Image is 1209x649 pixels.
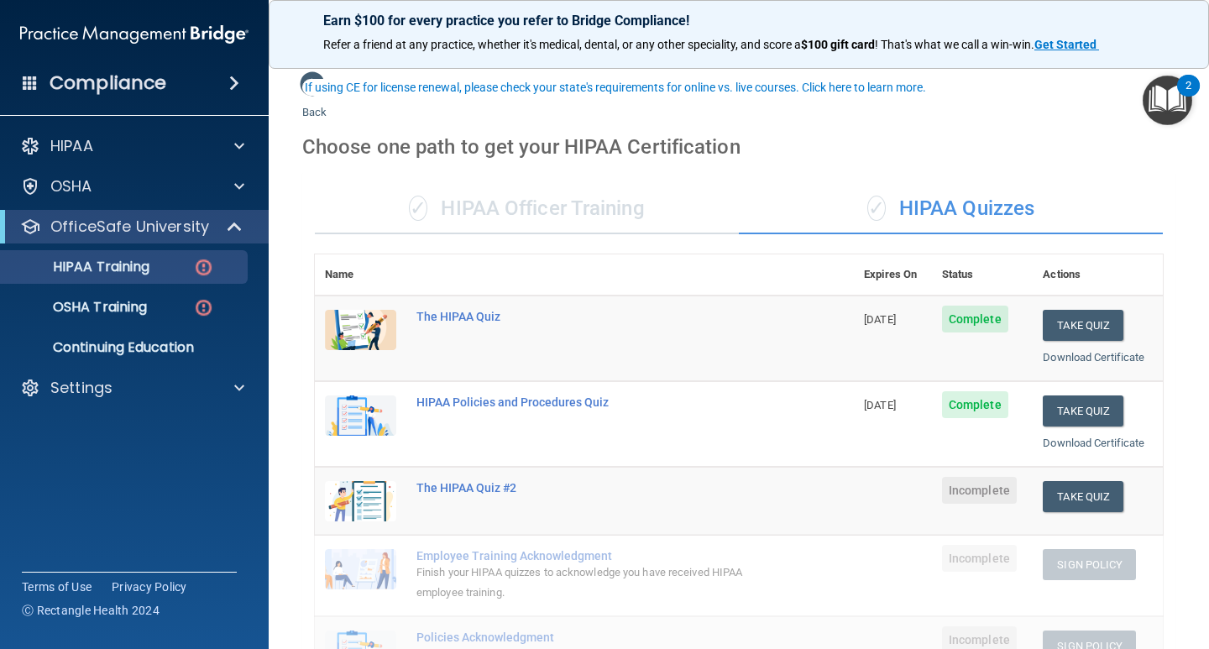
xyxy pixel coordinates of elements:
[864,399,896,411] span: [DATE]
[416,395,770,409] div: HIPAA Policies and Procedures Quiz
[11,339,240,356] p: Continuing Education
[932,254,1033,296] th: Status
[20,18,249,51] img: PMB logo
[302,79,929,96] button: If using CE for license renewal, please check your state's requirements for online vs. live cours...
[50,176,92,196] p: OSHA
[323,38,801,51] span: Refer a friend at any practice, whether it's medical, dental, or any other speciality, and score a
[739,184,1163,234] div: HIPAA Quizzes
[1185,86,1191,107] div: 2
[854,254,932,296] th: Expires On
[193,257,214,278] img: danger-circle.6113f641.png
[942,391,1008,418] span: Complete
[409,196,427,221] span: ✓
[50,378,113,398] p: Settings
[416,310,770,323] div: The HIPAA Quiz
[50,217,209,237] p: OfficeSafe University
[942,545,1017,572] span: Incomplete
[416,481,770,495] div: The HIPAA Quiz #2
[20,136,244,156] a: HIPAA
[416,549,770,563] div: Employee Training Acknowledgment
[1034,38,1096,51] strong: Get Started
[302,86,327,118] a: Back
[801,38,875,51] strong: $100 gift card
[1043,437,1144,449] a: Download Certificate
[416,631,770,644] div: Policies Acknowledgment
[1043,549,1136,580] button: Sign Policy
[1043,395,1123,427] button: Take Quiz
[112,578,187,595] a: Privacy Policy
[193,297,214,318] img: danger-circle.6113f641.png
[22,602,160,619] span: Ⓒ Rectangle Health 2024
[11,299,147,316] p: OSHA Training
[864,313,896,326] span: [DATE]
[315,184,739,234] div: HIPAA Officer Training
[1043,351,1144,364] a: Download Certificate
[1143,76,1192,125] button: Open Resource Center, 2 new notifications
[11,259,149,275] p: HIPAA Training
[416,563,770,603] div: Finish your HIPAA quizzes to acknowledge you have received HIPAA employee training.
[875,38,1034,51] span: ! That's what we call a win-win.
[1033,254,1163,296] th: Actions
[323,13,1154,29] p: Earn $100 for every practice you refer to Bridge Compliance!
[942,306,1008,332] span: Complete
[315,254,406,296] th: Name
[1043,481,1123,512] button: Take Quiz
[305,81,926,93] div: If using CE for license renewal, please check your state's requirements for online vs. live cours...
[1043,310,1123,341] button: Take Quiz
[1034,38,1099,51] a: Get Started
[302,123,1175,171] div: Choose one path to get your HIPAA Certification
[20,378,244,398] a: Settings
[50,71,166,95] h4: Compliance
[20,217,243,237] a: OfficeSafe University
[22,578,92,595] a: Terms of Use
[20,176,244,196] a: OSHA
[942,477,1017,504] span: Incomplete
[867,196,886,221] span: ✓
[50,136,93,156] p: HIPAA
